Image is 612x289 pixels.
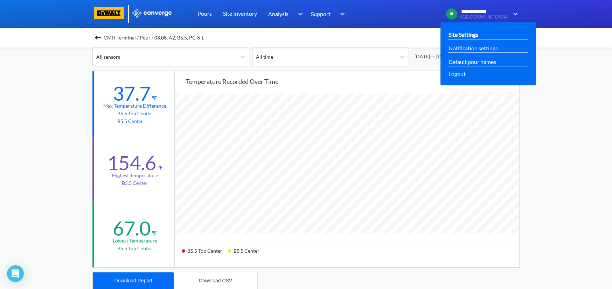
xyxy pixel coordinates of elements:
[311,9,331,18] span: Support
[132,8,172,17] img: logo_ewhite.svg
[103,102,166,110] div: Max temperature difference
[122,179,148,187] p: B5.5 Center
[94,34,102,42] img: backspace.svg
[104,33,204,43] span: CMH Terminal / Pour / 08.08, A2, B5.5, PC-8-L
[174,272,257,289] button: Download CSV
[448,44,498,52] a: Notification settings
[186,77,519,86] div: Temperature recorded over time
[113,216,151,240] div: 67.0
[117,117,152,125] p: B5.5 Center
[256,53,273,61] div: All time
[113,237,157,245] div: Lowest temperature
[335,10,347,18] img: downArrow.svg
[448,57,496,66] a: Default pour names
[93,272,174,289] button: Download Report
[228,245,265,262] div: B5.5 Center
[412,53,452,60] div: [DATE] — [DATE]
[268,9,288,18] span: Analysis
[508,10,520,18] img: downArrow.svg
[113,81,151,105] div: 37.7
[448,70,465,78] span: Logout
[107,151,156,175] div: 154.6
[199,278,232,283] div: Download CSV
[112,172,158,179] div: Highest temperature
[114,278,152,283] div: Download Report
[117,245,152,252] p: B5.5 Top Center
[448,30,478,39] a: Site Settings
[117,110,152,117] p: B5.5 Top Center
[293,10,305,18] img: downArrow.svg
[7,265,24,282] div: Open Intercom Messenger
[182,245,228,262] div: B5.5 Top Center
[96,53,120,61] div: All sensors
[92,7,125,19] img: logo-dewalt.svg
[461,14,508,20] span: [GEOGRAPHIC_DATA]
